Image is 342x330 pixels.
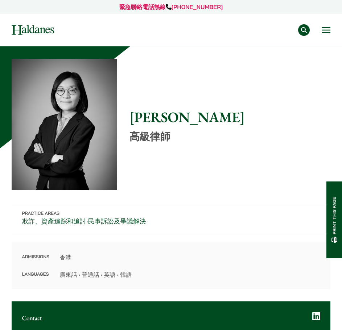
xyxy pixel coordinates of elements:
[12,203,330,232] p: •
[59,270,320,279] dd: 廣東話 • 普通話 • 英語 • 韓語
[88,217,146,226] a: 民事訴訟及爭議解決
[129,108,330,126] h1: [PERSON_NAME]
[22,211,59,216] span: Practice Areas
[22,270,49,279] dt: Languages
[119,3,223,11] a: 緊急聯絡電話熱線[PHONE_NUMBER]
[129,131,330,143] p: 高級律師
[22,253,49,270] dt: Admissions
[22,217,86,226] a: 欺詐、資產追踪和追討
[12,25,54,35] img: Logo of Haldanes
[298,24,310,36] button: Search
[59,253,320,262] dd: 香港
[322,27,330,33] button: Open menu
[22,314,320,322] h2: Contact
[312,312,320,321] a: LinkedIn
